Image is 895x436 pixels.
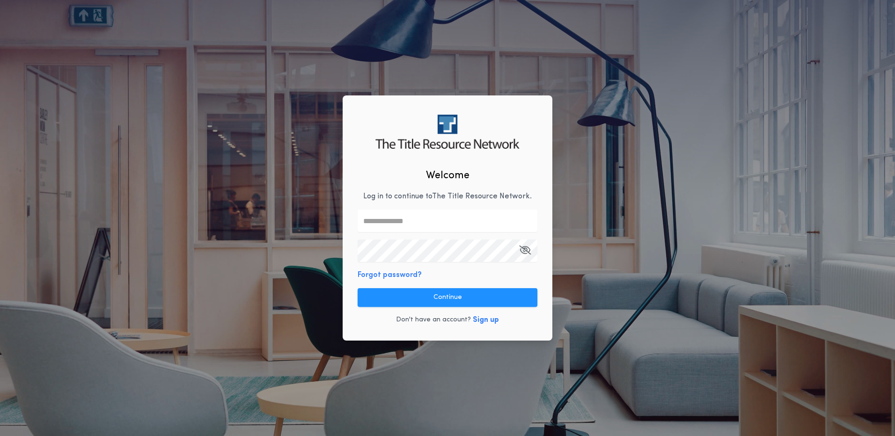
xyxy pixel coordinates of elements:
button: Open Keeper Popup [519,240,531,262]
button: Sign up [473,314,499,326]
img: logo [375,115,519,149]
h2: Welcome [426,168,470,183]
button: Continue [358,288,537,307]
input: Open Keeper Popup [358,240,537,262]
button: Forgot password? [358,269,422,281]
p: Log in to continue to The Title Resource Network . [363,191,532,202]
p: Don't have an account? [396,315,471,325]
